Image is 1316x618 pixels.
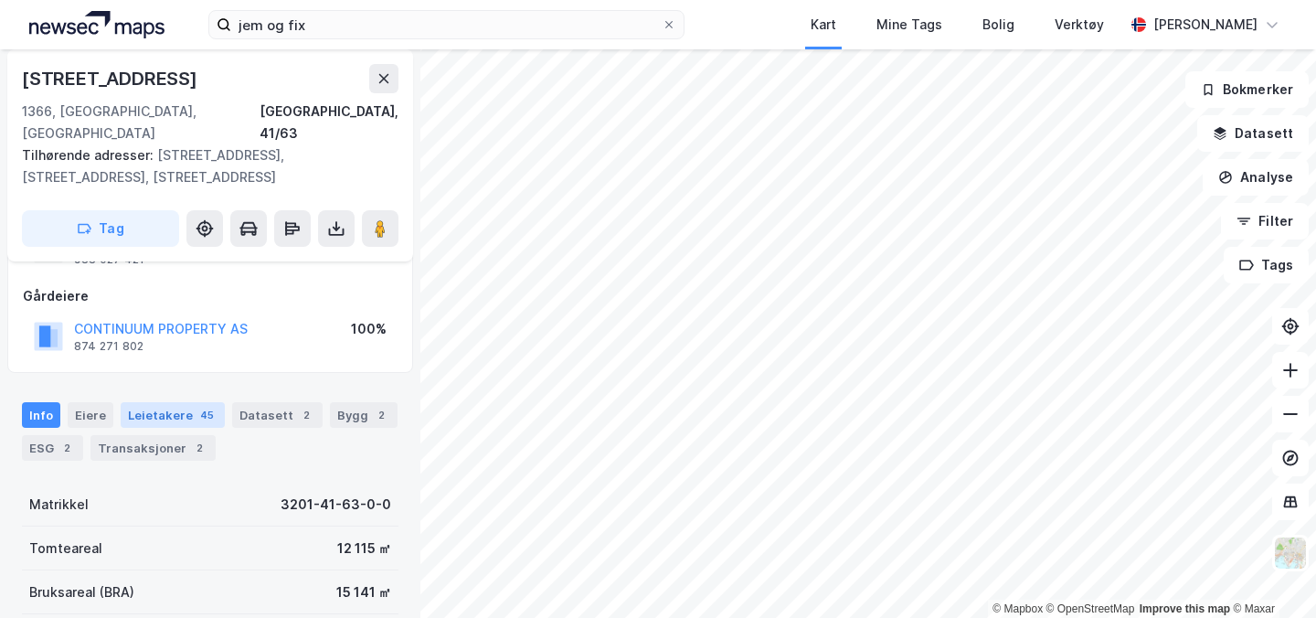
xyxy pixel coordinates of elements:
[196,406,218,424] div: 45
[74,339,143,354] div: 874 271 802
[876,14,942,36] div: Mine Tags
[1185,71,1309,108] button: Bokmerker
[330,402,398,428] div: Bygg
[22,435,83,461] div: ESG
[1225,530,1316,618] div: Kontrollprogram for chat
[58,439,76,457] div: 2
[68,402,113,428] div: Eiere
[811,14,836,36] div: Kart
[1225,530,1316,618] iframe: Chat Widget
[29,581,134,603] div: Bruksareal (BRA)
[22,147,157,163] span: Tilhørende adresser:
[1203,159,1309,196] button: Analyse
[1197,115,1309,152] button: Datasett
[351,318,387,340] div: 100%
[22,144,384,188] div: [STREET_ADDRESS], [STREET_ADDRESS], [STREET_ADDRESS]
[260,101,398,144] div: [GEOGRAPHIC_DATA], 41/63
[232,402,323,428] div: Datasett
[190,439,208,457] div: 2
[297,406,315,424] div: 2
[281,494,391,516] div: 3201-41-63-0-0
[1055,14,1104,36] div: Verktøy
[1224,247,1309,283] button: Tags
[90,435,216,461] div: Transaksjoner
[22,210,179,247] button: Tag
[29,11,164,38] img: logo.a4113a55bc3d86da70a041830d287a7e.svg
[231,11,662,38] input: Søk på adresse, matrikkel, gårdeiere, leietakere eller personer
[23,285,398,307] div: Gårdeiere
[372,406,390,424] div: 2
[22,402,60,428] div: Info
[22,64,201,93] div: [STREET_ADDRESS]
[336,581,391,603] div: 15 141 ㎡
[121,402,225,428] div: Leietakere
[29,538,102,559] div: Tomteareal
[992,602,1043,615] a: Mapbox
[1046,602,1135,615] a: OpenStreetMap
[29,494,89,516] div: Matrikkel
[337,538,391,559] div: 12 115 ㎡
[982,14,1014,36] div: Bolig
[1140,602,1230,615] a: Improve this map
[1153,14,1258,36] div: [PERSON_NAME]
[22,101,260,144] div: 1366, [GEOGRAPHIC_DATA], [GEOGRAPHIC_DATA]
[1221,203,1309,240] button: Filter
